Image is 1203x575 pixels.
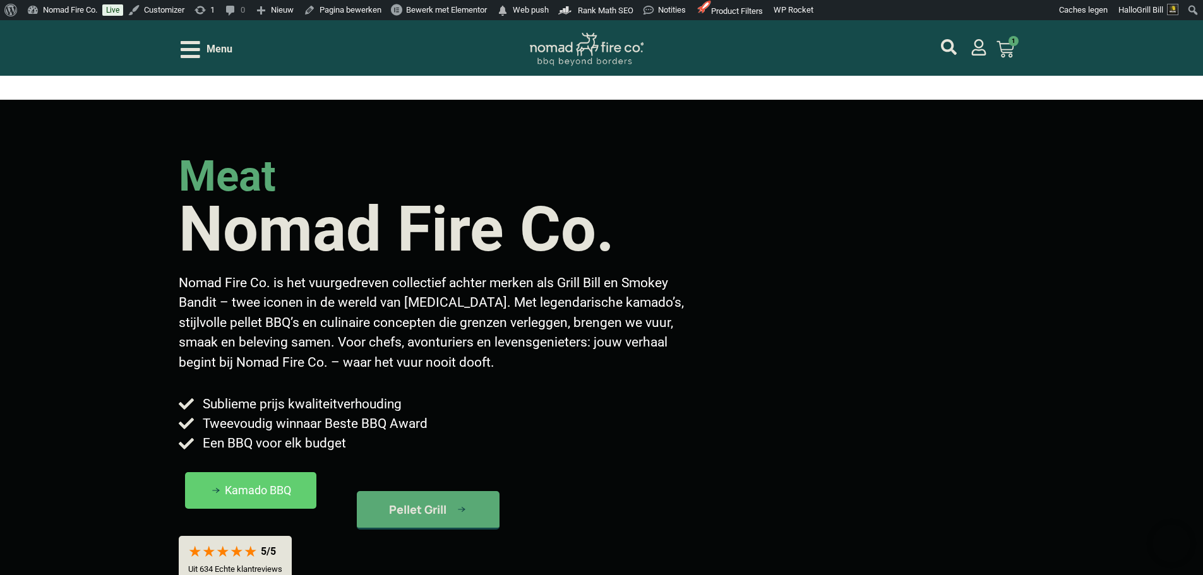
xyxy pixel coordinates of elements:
[185,472,316,509] a: kamado bbq
[1167,4,1178,15] img: Avatar of Grill Bill
[261,545,276,557] div: 5/5
[406,5,487,15] span: Bewerk met Elementor
[206,42,232,57] span: Menu
[941,39,957,55] a: mijn account
[496,2,509,20] span: 
[1008,36,1019,46] span: 1
[188,564,282,574] p: Uit 634 Echte klantreviews
[971,39,987,56] a: mijn account
[181,39,232,61] div: Open/Close Menu
[102,4,123,16] a: Live
[1137,5,1163,15] span: Grill Bill
[578,6,633,15] span: Rank Math SEO
[225,485,291,496] span: Kamado BBQ
[389,504,446,515] span: Pellet Grill
[1152,525,1190,562] iframe: Brevo live chat
[200,394,402,414] span: Sublieme prijs kwaliteitverhouding
[357,491,500,530] a: kamado bbq
[981,33,1029,66] a: 1
[200,434,346,453] span: Een BBQ voor elk budget
[530,33,643,66] img: Nomad Logo
[200,414,428,434] span: Tweevoudig winnaar Beste BBQ Award
[179,198,614,261] h1: Nomad Fire Co.
[179,155,276,198] h2: meat
[179,273,694,373] p: Nomad Fire Co. is het vuurgedreven collectief achter merken als Grill Bill en Smokey Bandit – twe...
